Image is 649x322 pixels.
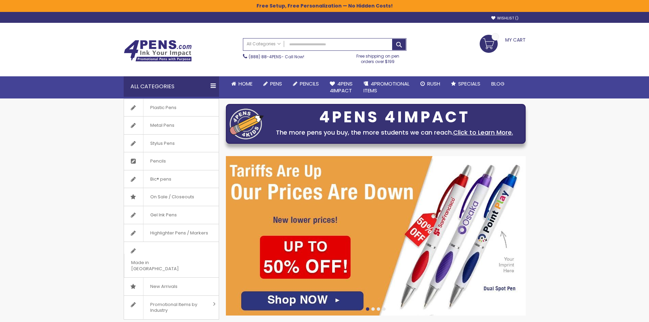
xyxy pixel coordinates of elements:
a: Wishlist [491,16,519,21]
a: Promotional Items by Industry [124,296,219,319]
span: Pencils [300,80,319,87]
span: Pencils [143,152,173,170]
span: New Arrivals [143,278,184,295]
span: Gel Ink Pens [143,206,184,224]
a: Bic® pens [124,170,219,188]
span: Blog [491,80,505,87]
a: All Categories [243,39,284,50]
a: Pencils [124,152,219,170]
span: Highlighter Pens / Markers [143,224,215,242]
a: 4PROMOTIONALITEMS [358,76,415,98]
div: All Categories [124,76,219,97]
span: Made in [GEOGRAPHIC_DATA] [124,254,202,277]
span: All Categories [247,41,281,47]
a: Made in [GEOGRAPHIC_DATA] [124,242,219,277]
span: Plastic Pens [143,99,183,117]
span: 4Pens 4impact [330,80,353,94]
a: Pencils [288,76,324,91]
a: Stylus Pens [124,135,219,152]
div: The more pens you buy, the more students we can reach. [267,128,522,137]
a: Home [226,76,258,91]
img: four_pen_logo.png [230,108,264,139]
a: Metal Pens [124,117,219,134]
a: Blog [486,76,510,91]
span: Specials [458,80,480,87]
span: Pens [270,80,282,87]
div: 4PENS 4IMPACT [267,110,522,124]
a: Pens [258,76,288,91]
span: 4PROMOTIONAL ITEMS [364,80,410,94]
a: New Arrivals [124,278,219,295]
a: Specials [446,76,486,91]
a: On Sale / Closeouts [124,188,219,206]
span: Rush [427,80,440,87]
span: Metal Pens [143,117,181,134]
a: Click to Learn More. [453,128,513,137]
span: Stylus Pens [143,135,182,152]
span: Bic® pens [143,170,178,188]
span: Promotional Items by Industry [143,296,211,319]
a: 4Pens4impact [324,76,358,98]
a: (888) 88-4PENS [249,54,281,60]
a: Highlighter Pens / Markers [124,224,219,242]
img: /cheap-promotional-products.html [226,156,526,316]
img: 4Pens Custom Pens and Promotional Products [124,40,192,62]
a: Gel Ink Pens [124,206,219,224]
div: Free shipping on pen orders over $199 [349,51,406,64]
span: On Sale / Closeouts [143,188,201,206]
span: Home [238,80,252,87]
span: - Call Now! [249,54,304,60]
a: Plastic Pens [124,99,219,117]
a: Rush [415,76,446,91]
